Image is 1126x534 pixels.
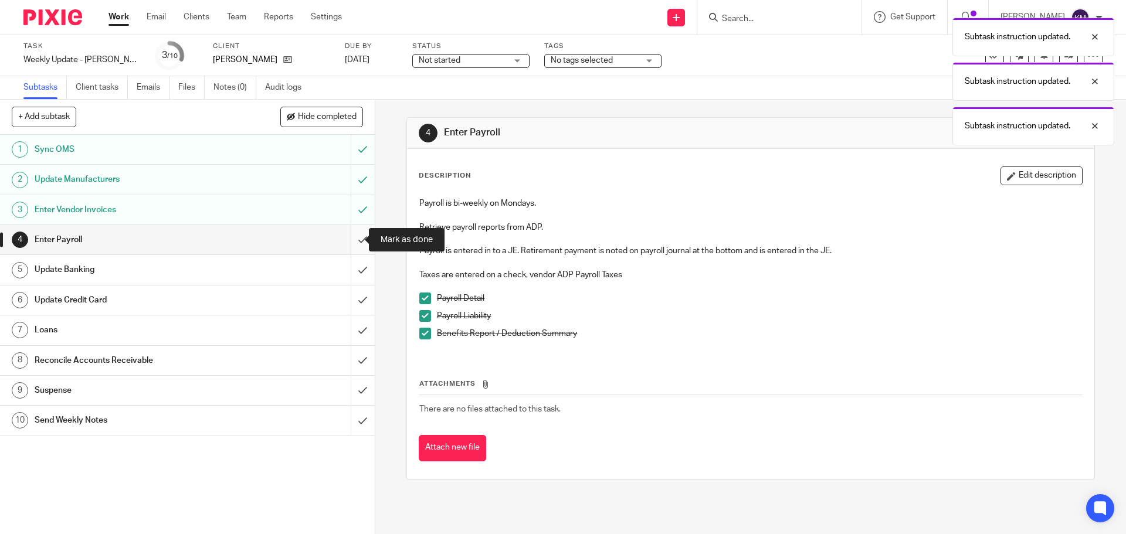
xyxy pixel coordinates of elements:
[264,11,293,23] a: Reports
[23,54,141,66] div: Weekly Update - [PERSON_NAME]
[23,54,141,66] div: Weekly Update - Frymark
[437,292,1081,304] p: Payroll Detail
[419,124,437,142] div: 4
[12,172,28,188] div: 2
[35,411,238,429] h1: Send Weekly Notes
[23,76,67,99] a: Subtasks
[12,262,28,278] div: 5
[12,382,28,399] div: 9
[35,382,238,399] h1: Suspense
[227,11,246,23] a: Team
[1071,8,1090,27] img: svg%3E
[35,261,238,278] h1: Update Banking
[35,321,238,339] h1: Loans
[213,42,330,51] label: Client
[35,352,238,369] h1: Reconcile Accounts Receivable
[35,231,238,249] h1: Enter Payroll
[419,222,1081,233] p: Retrieve payroll reports from ADP.
[265,76,310,99] a: Audit logs
[147,11,166,23] a: Email
[108,11,129,23] a: Work
[444,127,776,139] h1: Enter Payroll
[437,310,1081,322] p: Payroll Liability
[298,113,357,122] span: Hide completed
[345,42,398,51] label: Due by
[965,120,1070,132] p: Subtask instruction updated.
[551,56,613,64] span: No tags selected
[12,202,28,218] div: 3
[965,31,1070,43] p: Subtask instruction updated.
[35,291,238,309] h1: Update Credit Card
[167,53,178,59] small: /10
[965,76,1070,87] p: Subtask instruction updated.
[419,435,486,461] button: Attach new file
[213,76,256,99] a: Notes (0)
[12,412,28,428] div: 10
[412,42,530,51] label: Status
[12,292,28,308] div: 6
[178,76,205,99] a: Files
[12,232,28,248] div: 4
[137,76,169,99] a: Emails
[280,107,363,127] button: Hide completed
[12,352,28,369] div: 8
[345,56,369,64] span: [DATE]
[419,269,1081,281] p: Taxes are entered on a check, vendor ADP Payroll Taxes
[23,42,141,51] label: Task
[419,198,1081,209] p: Payroll is bi-weekly on Mondays.
[311,11,342,23] a: Settings
[35,201,238,219] h1: Enter Vendor Invoices
[12,322,28,338] div: 7
[76,76,128,99] a: Client tasks
[419,56,460,64] span: Not started
[184,11,209,23] a: Clients
[162,49,178,62] div: 3
[1000,166,1083,185] button: Edit description
[35,141,238,158] h1: Sync OMS
[544,42,662,51] label: Tags
[35,171,238,188] h1: Update Manufacturers
[213,54,277,66] p: [PERSON_NAME]
[419,245,1081,257] p: Payroll is entered in to a JE. Retirement payment is noted on payroll journal at the bottom and i...
[12,141,28,158] div: 1
[419,380,476,387] span: Attachments
[419,171,471,181] p: Description
[12,107,76,127] button: + Add subtask
[437,328,1081,339] p: Benefits Report / Deduction Summary
[419,405,561,413] span: There are no files attached to this task.
[23,9,82,25] img: Pixie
